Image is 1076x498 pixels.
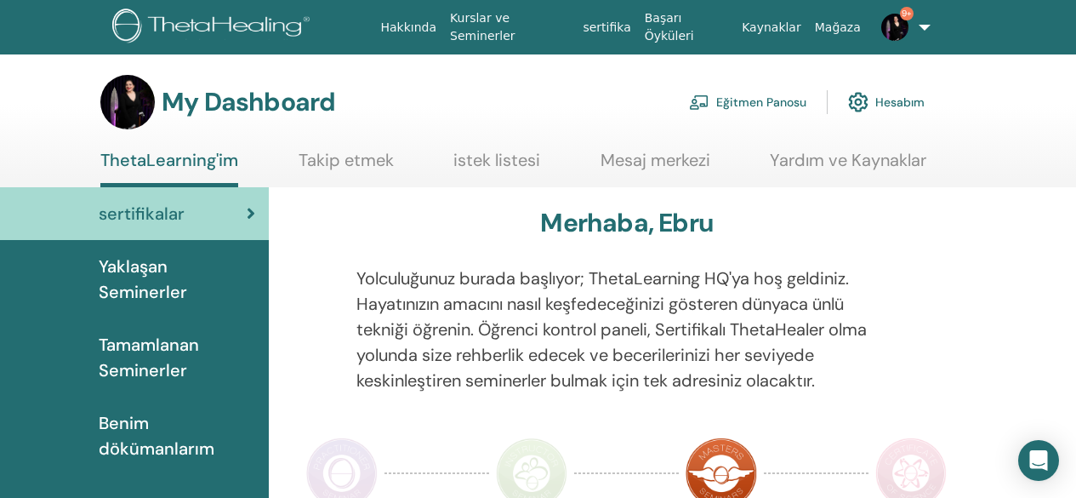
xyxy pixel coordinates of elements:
h3: My Dashboard [162,87,335,117]
a: istek listesi [453,150,540,183]
a: Yardım ve Kaynaklar [770,150,926,183]
div: Open Intercom Messenger [1018,440,1059,481]
a: Mağaza [808,12,868,43]
img: logo.png [112,9,316,47]
img: default.jpg [881,14,908,41]
a: sertifika [576,12,637,43]
img: cog.svg [848,88,868,117]
span: Yaklaşan Seminerler [99,254,255,305]
a: Hesabım [848,83,925,121]
a: Hakkında [373,12,443,43]
span: sertifikalar [99,201,185,226]
h3: Merhaba, Ebru [540,208,713,238]
span: Benim dökümanlarım [99,410,255,461]
span: Tamamlanan Seminerler [99,332,255,383]
a: Mesaj merkezi [601,150,710,183]
a: Başarı Öyküleri [638,3,735,52]
img: chalkboard-teacher.svg [689,94,709,110]
a: Takip etmek [299,150,394,183]
a: Kaynaklar [735,12,808,43]
a: ThetaLearning'im [100,150,238,187]
img: default.jpg [100,75,155,129]
p: Yolculuğunuz burada başlıyor; ThetaLearning HQ'ya hoş geldiniz. Hayatınızın amacını nasıl keşfede... [356,266,897,393]
a: Eğitmen Panosu [689,83,806,121]
a: Kurslar ve Seminerler [443,3,576,52]
span: 9+ [900,7,914,20]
